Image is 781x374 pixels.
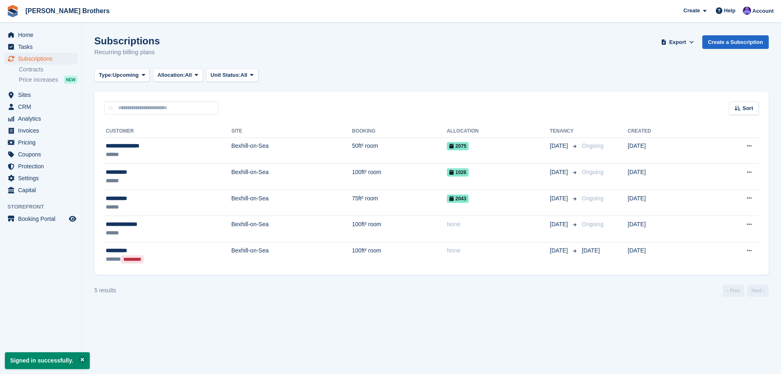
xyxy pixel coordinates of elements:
[742,104,753,112] span: Sort
[660,35,696,49] button: Export
[628,242,704,268] td: [DATE]
[19,66,77,73] a: Contracts
[231,242,352,268] td: Bexhill-on-Sea
[628,216,704,242] td: [DATE]
[4,213,77,225] a: menu
[352,190,446,216] td: 75ft² room
[447,195,469,203] span: 2043
[352,138,446,164] td: 50ft² room
[582,247,600,254] span: [DATE]
[550,168,569,177] span: [DATE]
[231,164,352,190] td: Bexhill-on-Sea
[231,190,352,216] td: Bexhill-on-Sea
[4,125,77,136] a: menu
[721,285,770,297] nav: Page
[683,7,700,15] span: Create
[94,35,160,46] h1: Subscriptions
[4,53,77,64] a: menu
[18,113,67,124] span: Analytics
[19,76,58,84] span: Price increases
[550,246,569,255] span: [DATE]
[582,169,603,175] span: Ongoing
[18,137,67,148] span: Pricing
[4,137,77,148] a: menu
[64,76,77,84] div: NEW
[582,195,603,202] span: Ongoing
[723,285,744,297] a: Previous
[447,220,550,229] div: None
[628,164,704,190] td: [DATE]
[157,71,185,79] span: Allocation:
[669,38,686,46] span: Export
[19,75,77,84] a: Price increases NEW
[113,71,139,79] span: Upcoming
[724,7,735,15] span: Help
[550,142,569,150] span: [DATE]
[4,89,77,101] a: menu
[4,41,77,53] a: menu
[550,125,578,138] th: Tenancy
[7,203,82,211] span: Storefront
[68,214,77,224] a: Preview store
[18,161,67,172] span: Protection
[4,29,77,41] a: menu
[4,101,77,112] a: menu
[352,164,446,190] td: 100ft² room
[18,101,67,112] span: CRM
[352,125,446,138] th: Booking
[18,213,67,225] span: Booking Portal
[352,242,446,268] td: 100ft² room
[18,41,67,53] span: Tasks
[4,184,77,196] a: menu
[18,184,67,196] span: Capital
[18,125,67,136] span: Invoices
[4,113,77,124] a: menu
[743,7,751,15] img: Becca Clark
[18,53,67,64] span: Subscriptions
[4,149,77,160] a: menu
[18,89,67,101] span: Sites
[94,48,160,57] p: Recurring billing plans
[747,285,769,297] a: Next
[628,190,704,216] td: [DATE]
[352,216,446,242] td: 100ft² room
[18,29,67,41] span: Home
[752,7,774,15] span: Account
[241,71,248,79] span: All
[582,142,603,149] span: Ongoing
[628,138,704,164] td: [DATE]
[4,161,77,172] a: menu
[99,71,113,79] span: Type:
[18,149,67,160] span: Coupons
[447,125,550,138] th: Allocation
[94,286,116,295] div: 5 results
[185,71,192,79] span: All
[582,221,603,227] span: Ongoing
[7,5,19,17] img: stora-icon-8386f47178a22dfd0bd8f6a31ec36ba5ce8667c1dd55bd0f319d3a0aa187defe.svg
[550,194,569,203] span: [DATE]
[153,69,203,82] button: Allocation: All
[211,71,241,79] span: Unit Status:
[231,125,352,138] th: Site
[702,35,769,49] a: Create a Subscription
[18,172,67,184] span: Settings
[206,69,258,82] button: Unit Status: All
[94,69,150,82] button: Type: Upcoming
[231,138,352,164] td: Bexhill-on-Sea
[550,220,569,229] span: [DATE]
[447,168,469,177] span: 1026
[447,142,469,150] span: 2075
[628,125,704,138] th: Created
[104,125,231,138] th: Customer
[447,246,550,255] div: None
[231,216,352,242] td: Bexhill-on-Sea
[4,172,77,184] a: menu
[5,352,90,369] p: Signed in successfully.
[22,4,113,18] a: [PERSON_NAME] Brothers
